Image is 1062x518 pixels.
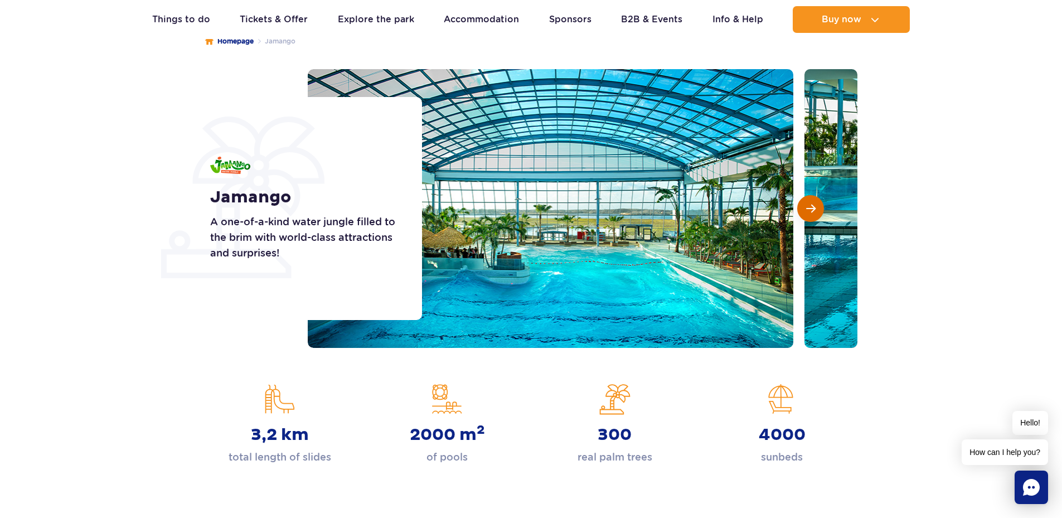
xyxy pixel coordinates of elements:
span: Hello! [1012,411,1048,435]
p: real palm trees [578,449,652,465]
span: How can I help you? [962,439,1048,465]
strong: 2000 m [410,425,485,445]
sup: 2 [477,422,485,438]
a: Things to do [152,6,210,33]
p: total length of slides [229,449,331,465]
a: Tickets & Offer [240,6,308,33]
strong: 3,2 km [251,425,309,445]
a: Homepage [205,36,254,47]
p: sunbeds [761,449,803,465]
img: Jamango [210,157,250,174]
a: Accommodation [444,6,519,33]
a: Explore the park [338,6,414,33]
p: of pools [426,449,468,465]
button: Buy now [793,6,910,33]
strong: 4000 [759,425,806,445]
a: Sponsors [549,6,591,33]
div: Chat [1015,471,1048,504]
button: Next slide [797,195,824,222]
a: B2B & Events [621,6,682,33]
a: Info & Help [712,6,763,33]
p: A one-of-a-kind water jungle filled to the brim with world-class attractions and surprises! [210,214,397,261]
span: Buy now [822,14,861,25]
strong: 300 [598,425,632,445]
h1: Jamango [210,187,397,207]
li: Jamango [254,36,295,47]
